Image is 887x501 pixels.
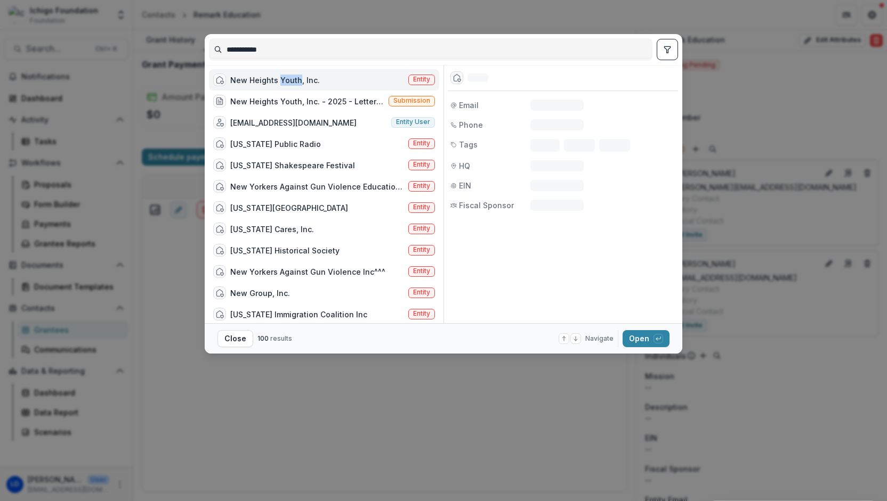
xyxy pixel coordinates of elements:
[413,161,430,168] span: Entity
[459,180,471,191] span: EIN
[413,182,430,190] span: Entity
[230,75,320,86] div: New Heights Youth, Inc.
[459,200,514,211] span: Fiscal Sponsor
[393,97,430,104] span: Submission
[217,330,253,347] button: Close
[585,334,614,343] span: Navigate
[230,181,404,192] div: New Yorkers Against Gun Violence Education Fund, Inc.
[657,39,678,60] button: toggle filters
[230,266,385,277] div: New Yorkers Against Gun Violence Inc^^^
[396,118,430,126] span: Entity user
[230,288,290,299] div: New Group, Inc.
[230,117,357,128] div: [EMAIL_ADDRESS][DOMAIN_NAME]
[459,119,483,130] span: Phone
[230,202,348,213] div: [US_STATE][GEOGRAPHIC_DATA]
[413,225,430,232] span: Entity
[270,334,292,342] span: results
[230,96,384,107] div: New Heights Youth, Inc. - 2025 - Letter of Inquiry
[413,139,430,147] span: Entity
[230,224,314,235] div: [US_STATE] Cares, Inc.
[459,100,479,111] span: Email
[230,245,340,256] div: [US_STATE] Historical Society
[459,139,478,150] span: Tags
[230,160,355,171] div: [US_STATE] Shakespeare Festival
[413,76,430,83] span: Entity
[413,267,430,275] span: Entity
[230,138,321,150] div: [US_STATE] Public Radio
[459,160,470,171] span: HQ
[623,330,670,347] button: Open
[413,310,430,317] span: Entity
[413,289,430,296] span: Entity
[257,334,269,342] span: 100
[413,203,430,211] span: Entity
[413,246,430,253] span: Entity
[230,309,367,320] div: [US_STATE] Immigration Coalition Inc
